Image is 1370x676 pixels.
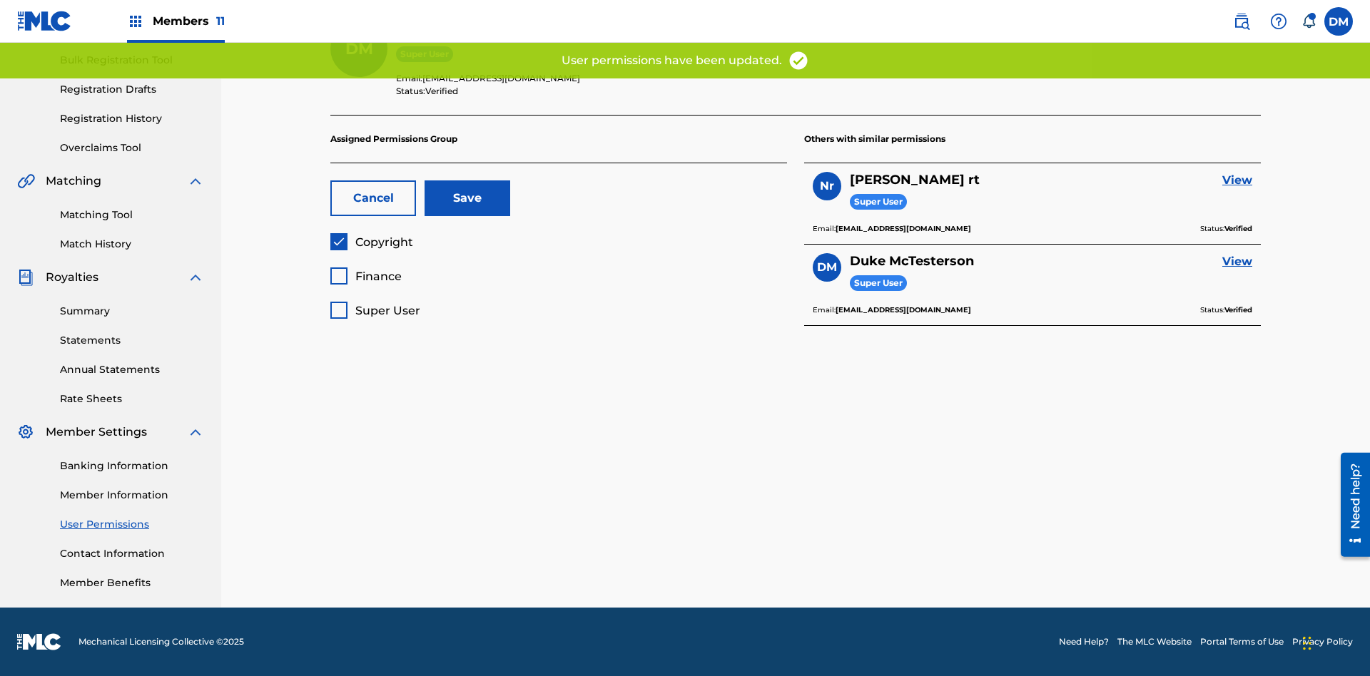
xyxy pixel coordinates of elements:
[17,424,34,441] img: Member Settings
[850,253,974,270] h5: Duke McTesterson
[1200,304,1252,317] p: Status:
[60,575,204,590] a: Member Benefits
[850,275,907,292] span: Super User
[60,333,204,348] a: Statements
[187,269,204,286] img: expand
[60,546,204,561] a: Contact Information
[788,50,809,71] img: access
[1224,224,1252,233] b: Verified
[1233,13,1250,30] img: search
[332,235,346,249] img: checkbox
[355,270,402,283] span: Finance
[836,224,971,233] b: [EMAIL_ADDRESS][DOMAIN_NAME]
[817,259,837,276] span: DM
[46,424,147,441] span: Member Settings
[127,13,144,30] img: Top Rightsholders
[17,173,35,190] img: Matching
[850,194,907,210] span: Super User
[425,180,510,216] button: Save
[836,305,971,314] b: [EMAIL_ADDRESS][DOMAIN_NAME]
[216,14,225,28] span: 11
[60,488,204,503] a: Member Information
[1264,7,1293,36] div: Help
[820,178,834,195] span: Nr
[804,116,1261,163] p: Others with similar permissions
[425,86,458,96] span: Verified
[330,116,787,163] p: Assigned Permissions Group
[1301,14,1316,29] div: Notifications
[562,52,782,69] p: User permissions have been updated.
[813,222,971,235] p: Email:
[60,304,204,319] a: Summary
[17,633,61,650] img: logo
[46,173,101,190] span: Matching
[46,269,98,286] span: Royalties
[396,72,1261,85] p: Email:
[813,304,971,317] p: Email:
[1227,7,1256,36] a: Public Search
[17,11,72,31] img: MLC Logo
[1299,608,1370,676] iframe: Chat Widget
[187,173,204,190] img: expand
[1292,635,1353,648] a: Privacy Policy
[355,304,420,317] span: Super User
[396,85,1261,98] p: Status:
[1200,635,1284,648] a: Portal Terms of Use
[850,172,980,188] h5: Nicole rt
[330,180,416,216] button: Cancel
[60,517,204,532] a: User Permissions
[1224,305,1252,314] b: Verified
[153,13,225,29] span: Members
[355,235,413,249] span: Copyright
[78,635,244,648] span: Mechanical Licensing Collective © 2025
[17,269,34,286] img: Royalties
[1117,635,1192,648] a: The MLC Website
[1200,222,1252,235] p: Status:
[60,391,204,406] a: Rate Sheets
[1330,447,1370,564] iframe: Resource Center
[60,208,204,222] a: Matching Tool
[60,459,204,473] a: Banking Information
[1324,7,1353,36] div: User Menu
[1270,13,1287,30] img: help
[60,140,204,155] a: Overclaims Tool
[1059,635,1109,648] a: Need Help?
[1303,622,1311,665] div: Drag
[60,82,204,97] a: Registration Drafts
[1222,172,1252,189] a: View
[1222,253,1252,270] a: View
[187,424,204,441] img: expand
[60,362,204,377] a: Annual Statements
[60,237,204,252] a: Match History
[60,111,204,126] a: Registration History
